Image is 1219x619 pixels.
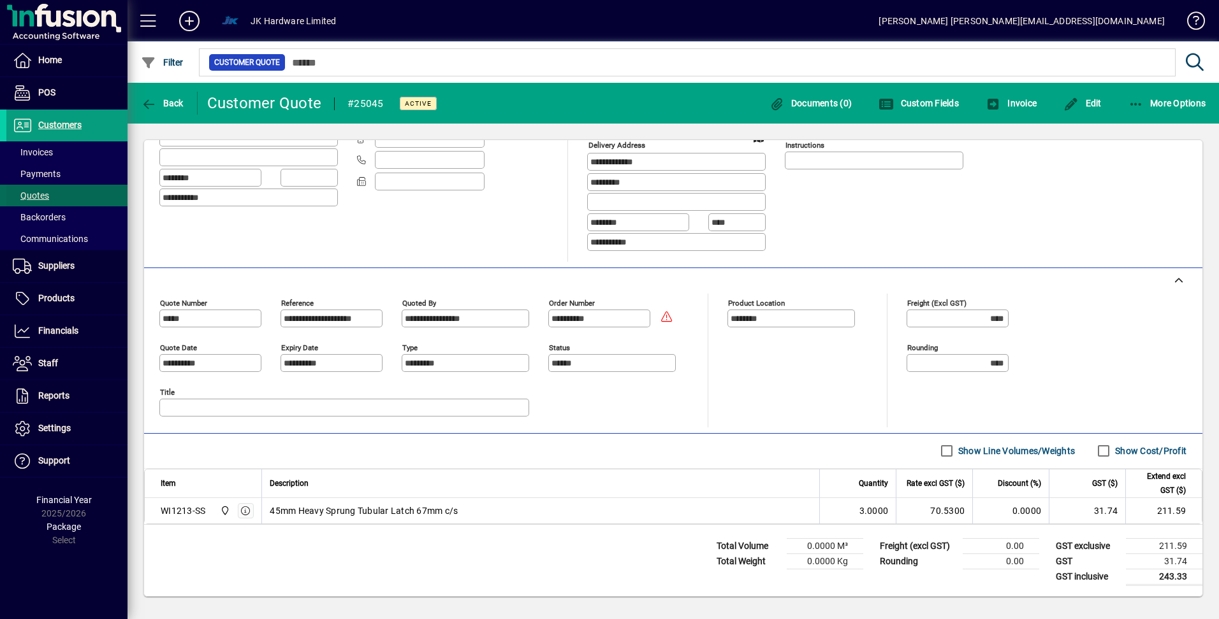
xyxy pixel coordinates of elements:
span: Settings [38,423,71,433]
span: Customers [38,120,82,130]
td: 211.59 [1126,538,1202,553]
span: 3.0000 [859,504,889,517]
mat-label: Quote number [160,298,207,307]
span: Active [405,99,432,108]
button: More Options [1125,92,1209,115]
td: 31.74 [1126,553,1202,569]
span: 45mm Heavy Sprung Tubular Latch 67mm c/s [270,504,458,517]
a: Payments [6,163,128,185]
span: POS [38,87,55,97]
div: WI1213-SS [161,504,205,517]
a: Financials [6,315,128,347]
a: Products [6,283,128,315]
span: Financials [38,325,78,336]
span: Products [38,293,75,303]
span: Reports [38,390,69,401]
a: Reports [6,380,128,412]
span: Package [47,522,81,532]
td: 0.0000 [972,498,1049,523]
span: Filter [141,57,184,68]
a: Quotes [6,185,128,206]
mat-label: Quote date [160,343,197,352]
button: Add [169,10,210,32]
a: Invoices [6,141,128,163]
button: Profile [210,10,251,32]
span: Item [161,476,176,490]
button: Edit [1060,92,1105,115]
span: Financial Year [36,495,92,505]
td: 243.33 [1126,569,1202,585]
span: Backorders [13,212,66,222]
td: Freight (excl GST) [873,538,963,553]
span: GST ($) [1092,476,1118,490]
a: Backorders [6,206,128,228]
td: 0.0000 M³ [787,538,863,553]
mat-label: Status [549,343,570,352]
td: Rounding [873,553,963,569]
a: Support [6,445,128,477]
button: Custom Fields [875,92,962,115]
div: Customer Quote [207,93,322,113]
span: Staff [38,358,58,368]
div: 70.5300 [904,504,965,517]
div: #25045 [347,94,384,114]
td: GST exclusive [1049,538,1126,553]
a: POS [6,77,128,109]
span: Discount (%) [998,476,1041,490]
span: Edit [1063,98,1102,108]
app-page-header-button: Back [128,92,198,115]
td: Total Volume [710,538,787,553]
a: Home [6,45,128,76]
a: Suppliers [6,250,128,282]
td: 0.00 [963,553,1039,569]
span: Support [38,455,70,466]
label: Show Cost/Profit [1113,445,1186,457]
button: Filter [138,51,187,74]
mat-label: Instructions [785,141,824,150]
td: 0.0000 Kg [787,553,863,569]
a: Knowledge Base [1178,3,1203,44]
td: 211.59 [1125,498,1202,523]
mat-label: Expiry date [281,343,318,352]
td: GST inclusive [1049,569,1126,585]
span: Payments [13,169,61,179]
span: Invoice [986,98,1037,108]
mat-label: Quoted by [402,298,436,307]
mat-label: Title [160,387,175,396]
span: Home [38,55,62,65]
td: 31.74 [1049,498,1125,523]
span: Back [141,98,184,108]
span: Quotes [13,190,49,201]
td: GST [1049,553,1126,569]
div: JK Hardware Limited [251,11,336,31]
span: Auckland [217,504,231,518]
td: 0.00 [963,538,1039,553]
td: Total Weight [710,553,787,569]
mat-label: Product location [728,298,785,307]
mat-label: Type [402,343,418,352]
span: Suppliers [38,260,75,271]
a: Staff [6,348,128,380]
span: Extend excl GST ($) [1134,469,1186,497]
label: Show Line Volumes/Weights [956,445,1075,457]
mat-label: Order number [549,298,595,307]
button: Documents (0) [766,92,855,115]
span: Customer Quote [214,56,280,69]
a: Settings [6,413,128,445]
button: Invoice [982,92,1040,115]
button: Back [138,92,187,115]
mat-label: Freight (excl GST) [907,298,967,307]
span: More Options [1128,98,1206,108]
span: Custom Fields [879,98,959,108]
span: Quantity [859,476,888,490]
mat-label: Reference [281,298,314,307]
div: [PERSON_NAME] [PERSON_NAME][EMAIL_ADDRESS][DOMAIN_NAME] [879,11,1165,31]
mat-label: Rounding [907,343,938,352]
a: Communications [6,228,128,250]
span: Invoices [13,147,53,157]
span: Rate excl GST ($) [907,476,965,490]
span: Description [270,476,309,490]
span: Communications [13,234,88,244]
span: Documents (0) [769,98,852,108]
a: View on map [748,127,769,148]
